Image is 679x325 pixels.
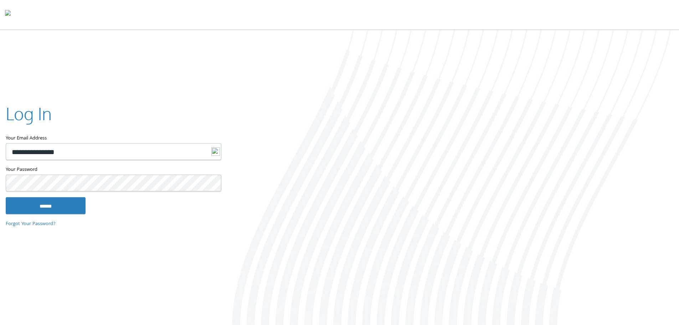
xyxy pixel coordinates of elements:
[6,102,52,126] h2: Log In
[6,166,221,174] label: Your Password
[207,147,216,156] keeper-lock: Open Keeper Popup
[5,7,11,22] img: todyl-logo-dark.svg
[211,147,220,156] img: logo-new.svg
[6,220,56,228] a: Forgot Your Password?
